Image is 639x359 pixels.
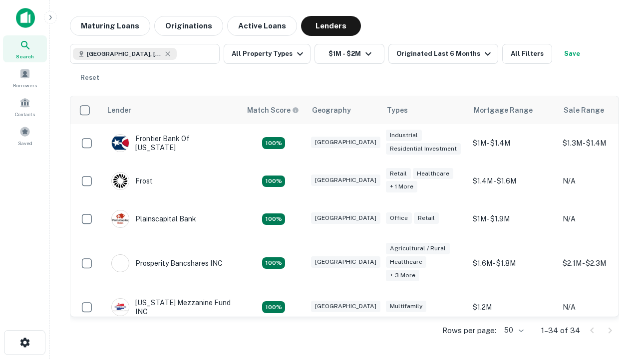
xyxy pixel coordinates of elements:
button: Maturing Loans [70,16,150,36]
p: 1–34 of 34 [541,325,580,337]
div: Capitalize uses an advanced AI algorithm to match your search with the best lender. The match sco... [247,105,299,116]
th: Geography [306,96,381,124]
div: [GEOGRAPHIC_DATA] [311,301,380,312]
th: Mortgage Range [468,96,558,124]
a: Saved [3,122,47,149]
div: Retail [386,168,411,179]
th: Lender [101,96,241,124]
th: Types [381,96,468,124]
div: + 1 more [386,181,417,192]
h6: Match Score [247,105,297,116]
td: $1M - $1.9M [468,200,558,238]
div: Frost [111,172,153,190]
img: picture [112,210,129,227]
span: Contacts [15,110,35,118]
span: Search [16,52,34,60]
td: $1.6M - $1.8M [468,238,558,288]
div: [GEOGRAPHIC_DATA] [311,212,380,224]
div: Matching Properties: 5, hasApolloMatch: undefined [262,301,285,313]
div: Residential Investment [386,143,461,155]
button: Lenders [301,16,361,36]
div: Retail [414,212,439,224]
button: Active Loans [227,16,297,36]
div: Originated Last 6 Months [396,48,494,60]
span: [GEOGRAPHIC_DATA], [GEOGRAPHIC_DATA], [GEOGRAPHIC_DATA] [87,49,162,58]
div: Sale Range [564,104,604,116]
div: Plainscapital Bank [111,210,196,228]
td: $1.2M [468,288,558,326]
div: [GEOGRAPHIC_DATA] [311,256,380,268]
button: $1M - $2M [315,44,384,64]
button: Originations [154,16,223,36]
div: Matching Properties: 4, hasApolloMatch: undefined [262,213,285,225]
a: Search [3,35,47,62]
div: [GEOGRAPHIC_DATA] [311,137,380,148]
img: capitalize-icon.png [16,8,35,28]
img: picture [112,255,129,272]
div: [GEOGRAPHIC_DATA] [311,175,380,186]
div: Mortgage Range [474,104,533,116]
div: + 3 more [386,270,419,281]
div: 50 [500,323,525,338]
div: Healthcare [413,168,453,179]
button: All Property Types [224,44,311,64]
div: Healthcare [386,256,426,268]
div: Industrial [386,130,422,141]
p: Rows per page: [442,325,496,337]
button: Save your search to get updates of matches that match your search criteria. [556,44,588,64]
div: [US_STATE] Mezzanine Fund INC [111,298,231,316]
div: Lender [107,104,131,116]
th: Capitalize uses an advanced AI algorithm to match your search with the best lender. The match sco... [241,96,306,124]
button: Reset [74,68,106,88]
iframe: Chat Widget [589,279,639,327]
div: Agricultural / Rural [386,243,450,254]
td: $1M - $1.4M [468,124,558,162]
a: Borrowers [3,64,47,91]
div: Matching Properties: 4, hasApolloMatch: undefined [262,137,285,149]
a: Contacts [3,93,47,120]
div: Multifamily [386,301,426,312]
img: picture [112,299,129,316]
img: picture [112,135,129,152]
div: Office [386,212,412,224]
div: Geography [312,104,351,116]
div: Matching Properties: 4, hasApolloMatch: undefined [262,176,285,187]
div: Matching Properties: 6, hasApolloMatch: undefined [262,257,285,269]
button: Originated Last 6 Months [388,44,498,64]
div: Types [387,104,408,116]
div: Frontier Bank Of [US_STATE] [111,134,231,152]
button: All Filters [502,44,552,64]
img: picture [112,173,129,189]
div: Prosperity Bancshares INC [111,254,223,272]
td: $1.4M - $1.6M [468,162,558,200]
span: Saved [18,139,32,147]
span: Borrowers [13,81,37,89]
